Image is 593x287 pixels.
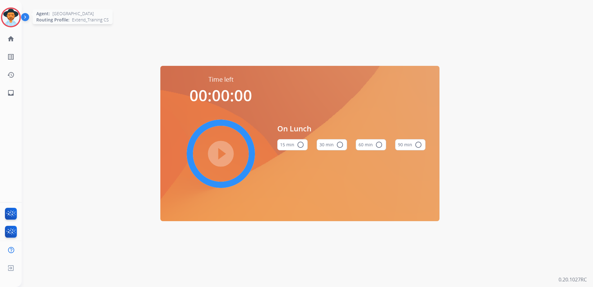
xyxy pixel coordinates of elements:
[208,75,234,84] span: Time left
[317,139,347,150] button: 30 min
[277,123,426,134] span: On Lunch
[356,139,386,150] button: 60 min
[36,11,50,17] span: Agent:
[7,35,15,43] mat-icon: home
[52,11,94,17] span: [GEOGRAPHIC_DATA]
[36,17,69,23] span: Routing Profile:
[189,85,252,106] span: 00:00:00
[2,9,20,26] img: avatar
[375,141,383,148] mat-icon: radio_button_unchecked
[7,71,15,79] mat-icon: history
[336,141,344,148] mat-icon: radio_button_unchecked
[277,139,308,150] button: 15 min
[559,276,587,283] p: 0.20.1027RC
[297,141,304,148] mat-icon: radio_button_unchecked
[395,139,426,150] button: 90 min
[72,17,109,23] span: Extend_Training CS
[7,89,15,97] mat-icon: inbox
[7,53,15,61] mat-icon: list_alt
[415,141,422,148] mat-icon: radio_button_unchecked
